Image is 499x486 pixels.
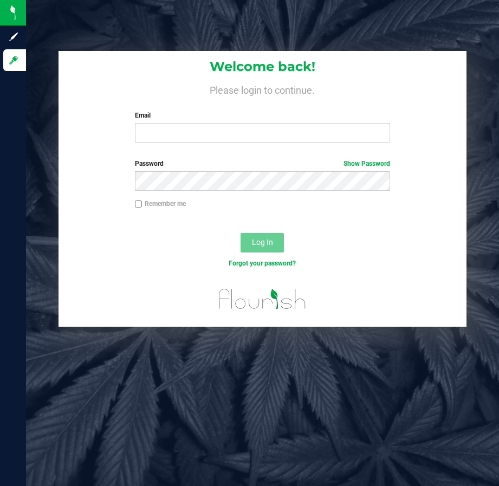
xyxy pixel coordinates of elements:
img: flourish_logo.svg [211,280,313,319]
button: Log In [241,233,284,252]
span: Log In [252,238,273,247]
input: Remember me [135,200,142,208]
a: Forgot your password? [229,260,296,267]
inline-svg: Log in [8,55,19,66]
inline-svg: Sign up [8,31,19,42]
span: Password [135,160,164,167]
label: Remember me [135,199,186,209]
h4: Please login to continue. [59,82,466,95]
label: Email [135,111,391,120]
h1: Welcome back! [59,60,466,74]
a: Show Password [344,160,390,167]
